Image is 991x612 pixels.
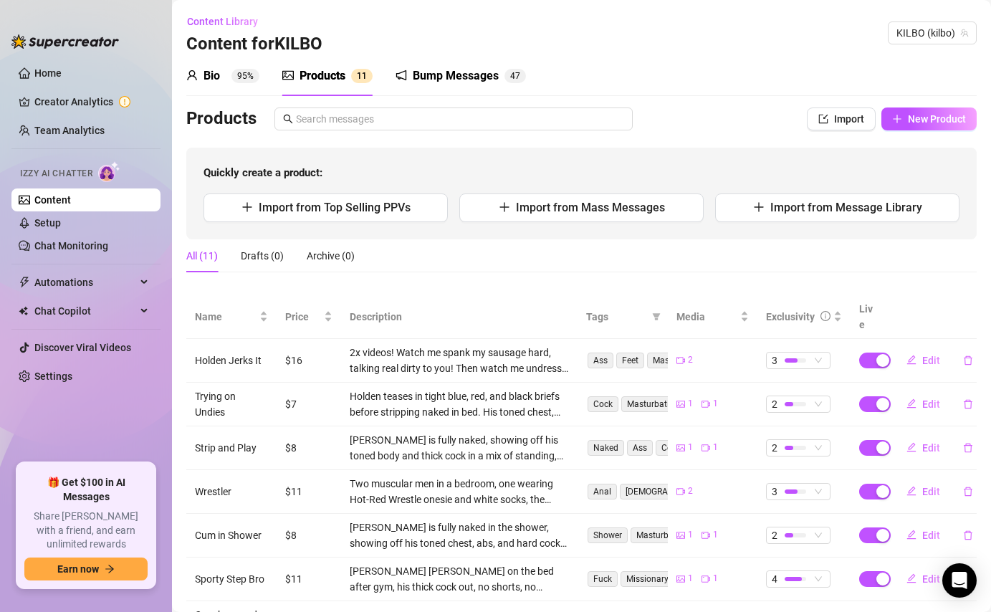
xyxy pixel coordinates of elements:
[963,530,973,540] span: delete
[277,470,341,514] td: $11
[241,248,284,264] div: Drafts (0)
[942,563,977,598] div: Open Intercom Messenger
[396,70,407,81] span: notification
[647,353,711,368] span: Masturbation
[676,487,685,496] span: video-camera
[952,349,985,372] button: delete
[241,201,253,213] span: plus
[19,277,30,288] span: thunderbolt
[186,10,269,33] button: Content Library
[296,111,624,127] input: Search messages
[341,295,578,339] th: Description
[688,528,693,542] span: 1
[702,444,710,452] span: video-camera
[34,271,136,294] span: Automations
[906,398,916,408] span: edit
[807,107,876,130] button: Import
[922,398,940,410] span: Edit
[702,400,710,408] span: video-camera
[963,443,973,453] span: delete
[24,510,148,552] span: Share [PERSON_NAME] with a friend, and earn unlimited rewards
[713,528,718,542] span: 1
[588,484,617,499] span: Anal
[350,432,570,464] div: [PERSON_NAME] is fully naked, showing off his toned body and thick cock in a mix of standing, ben...
[351,69,373,83] sup: 11
[952,524,985,547] button: delete
[621,396,685,412] span: Masturbation
[834,113,864,125] span: Import
[350,563,570,595] div: [PERSON_NAME] [PERSON_NAME] on the bed after gym, his thick cock out, no shorts, no underwear, sh...
[34,300,136,322] span: Chat Copilot
[621,571,674,587] span: Missionary
[906,530,916,540] span: edit
[952,480,985,503] button: delete
[300,67,345,85] div: Products
[34,90,149,113] a: Creator Analytics exclamation-circle
[413,67,499,85] div: Bump Messages
[515,71,520,81] span: 7
[34,194,71,206] a: Content
[851,295,886,339] th: Live
[896,22,968,44] span: KILBO (kilbo)
[688,484,693,498] span: 2
[24,558,148,580] button: Earn nowarrow-right
[688,572,693,585] span: 1
[277,295,341,339] th: Price
[186,383,277,426] td: Trying on Undies
[772,527,777,543] span: 2
[20,167,92,181] span: Izzy AI Chatter
[676,444,685,452] span: picture
[906,355,916,365] span: edit
[277,558,341,601] td: $11
[516,201,665,214] span: Import from Mass Messages
[586,309,646,325] span: Tags
[459,193,704,222] button: Import from Mass Messages
[186,558,277,601] td: Sporty Step Bro
[187,16,258,27] span: Content Library
[277,383,341,426] td: $7
[588,571,618,587] span: Fuck
[668,295,758,339] th: Media
[588,353,613,368] span: Ass
[186,295,277,339] th: Name
[688,353,693,367] span: 2
[186,339,277,383] td: Holden Jerks It
[676,309,738,325] span: Media
[922,486,940,497] span: Edit
[960,29,969,37] span: team
[186,107,257,130] h3: Products
[713,572,718,585] span: 1
[186,248,218,264] div: All (11)
[588,440,624,456] span: Naked
[34,67,62,79] a: Home
[652,312,661,321] span: filter
[588,396,618,412] span: Cock
[676,531,685,540] span: picture
[676,356,685,365] span: video-camera
[350,520,570,551] div: [PERSON_NAME] is fully naked in the shower, showing off his toned chest, abs, and hard cock. He s...
[186,426,277,470] td: Strip and Play
[277,514,341,558] td: $8
[186,514,277,558] td: Cum in Shower
[204,67,220,85] div: Bio
[186,70,198,81] span: user
[350,476,570,507] div: Two muscular men in a bedroom, one wearing Hot-Red Wrestle onesie and white socks, the other full...
[906,442,916,452] span: edit
[922,355,940,366] span: Edit
[772,353,777,368] span: 3
[504,69,526,83] sup: 47
[688,441,693,454] span: 1
[34,342,131,353] a: Discover Viral Videos
[24,476,148,504] span: 🎁 Get $100 in AI Messages
[922,573,940,585] span: Edit
[770,201,922,214] span: Import from Message Library
[895,524,952,547] button: Edit
[259,201,411,214] span: Import from Top Selling PPVs
[616,353,644,368] span: Feet
[204,193,448,222] button: Import from Top Selling PPVs
[277,339,341,383] td: $16
[34,240,108,252] a: Chat Monitoring
[753,201,765,213] span: plus
[702,531,710,540] span: video-camera
[588,527,628,543] span: Shower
